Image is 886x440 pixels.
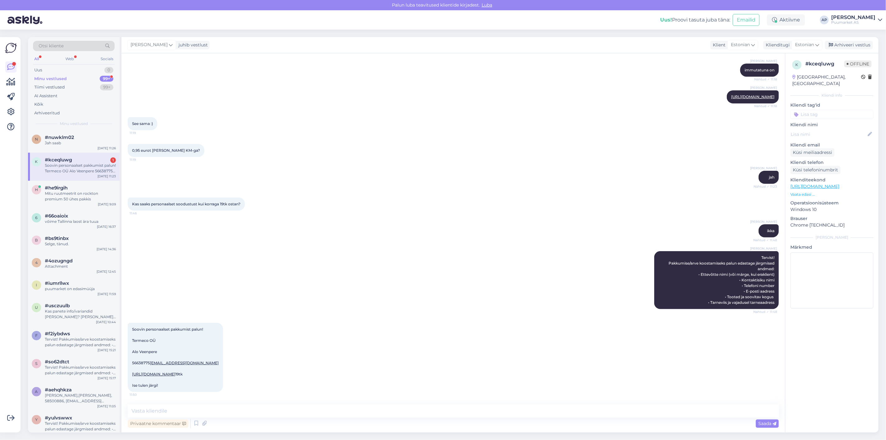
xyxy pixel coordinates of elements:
[45,185,68,191] span: #he9irgih
[45,280,69,286] span: #iumrllwx
[110,157,116,163] div: 1
[790,142,874,148] p: Kliendi email
[45,359,69,365] span: #so62dtct
[660,17,672,23] b: Uus!
[767,228,774,233] span: ikka
[99,55,115,63] div: Socials
[790,159,874,166] p: Kliendi telefon
[34,76,67,82] div: Minu vestlused
[34,93,57,99] div: AI Assistent
[790,148,835,157] div: Küsi meiliaadressi
[98,376,116,380] div: [DATE] 15:17
[831,15,875,20] div: [PERSON_NAME]
[805,60,844,68] div: # kceqluwg
[45,157,72,163] span: #kceqluwg
[97,247,116,251] div: [DATE] 14:36
[45,258,73,264] span: #4ozugngd
[750,246,777,251] span: [PERSON_NAME]
[790,222,874,228] p: Chrome [TECHNICAL_ID]
[150,361,219,365] a: [EMAIL_ADDRESS][DOMAIN_NAME]
[45,308,116,320] div: Kas panete info/variandid [PERSON_NAME]? [PERSON_NAME] [PERSON_NAME] koguseid öelda.
[98,432,116,437] div: [DATE] 9:03
[754,184,777,189] span: Nähtud ✓ 11:23
[769,175,774,179] span: jah
[131,41,168,48] span: [PERSON_NAME]
[100,84,113,90] div: 99+
[45,387,72,393] span: #aehqhkza
[97,224,116,229] div: [DATE] 16:37
[45,393,116,404] div: [PERSON_NAME],[PERSON_NAME], 58500886, [EMAIL_ADDRESS][DOMAIN_NAME], kogused juba kirjutasin?, ta...
[98,146,116,151] div: [DATE] 11:26
[45,365,116,376] div: Tervist! Pakkumise/arve koostamiseks palun edastage järgmised andmed: • Ettevõtte nimi (või märge...
[45,421,116,432] div: Tervist! Pakkumise/arve koostamiseks palun edastage järgmised andmed: • Ettevõtte nimi (või märge...
[790,192,874,197] p: Vaata edasi ...
[36,361,38,366] span: s
[45,163,116,174] div: Soovin personaalset pakkumist palun! Termeco OÜ Alo Veenpere 56638775 [EMAIL_ADDRESS][DOMAIN_NAME...
[820,16,829,24] div: AP
[45,241,116,247] div: Selge, tänud.
[39,43,64,49] span: Otsi kliente
[825,41,873,49] div: Arhiveeri vestlus
[733,14,760,26] button: Emailid
[45,331,70,337] span: #f2iybdws
[36,283,37,287] span: i
[35,260,38,265] span: 4
[35,137,38,141] span: n
[128,419,188,428] div: Privaatne kommentaar
[45,219,116,224] div: võime Tallinna laost ära tuua
[45,286,116,292] div: puumarket on edasimüüja
[831,20,875,25] div: Puumarket AS
[35,187,38,192] span: h
[98,202,116,207] div: [DATE] 9:09
[45,140,116,146] div: Jah saab
[754,77,777,82] span: Nähtud ✓ 11:18
[35,238,38,242] span: b
[710,42,726,48] div: Klient
[767,14,805,26] div: Aktiivne
[33,55,40,63] div: All
[795,41,814,48] span: Estonian
[35,417,38,422] span: y
[35,333,38,338] span: f
[791,131,866,138] input: Lisa nimi
[792,74,861,87] div: [GEOGRAPHIC_DATA], [GEOGRAPHIC_DATA]
[98,292,116,296] div: [DATE] 11:59
[45,213,68,219] span: #66oaioix
[790,206,874,213] p: Windows 10
[130,157,153,162] span: 11:19
[35,389,38,394] span: a
[753,238,777,242] span: Nähtud ✓ 11:48
[790,184,839,189] a: [URL][DOMAIN_NAME]
[731,94,774,99] a: [URL][DOMAIN_NAME]
[745,68,774,72] span: immutatuna on
[831,15,882,25] a: [PERSON_NAME]Puumarket AS
[130,131,153,135] span: 11:19
[96,320,116,324] div: [DATE] 10:44
[5,42,17,54] img: Askly Logo
[790,244,874,251] p: Märkmed
[98,174,116,179] div: [DATE] 11:23
[45,303,70,308] span: #usczuulb
[750,219,777,224] span: [PERSON_NAME]
[790,122,874,128] p: Kliendi nimi
[480,2,494,8] span: Luba
[132,148,200,153] span: 0,95 eurot [PERSON_NAME] KM-ga?
[97,404,116,409] div: [DATE] 11:05
[45,135,74,140] span: #nuwklm02
[763,42,790,48] div: Klienditugi
[45,191,116,202] div: Mitu ruutmeetrit on rockton premium 50 ühes pakkis
[35,159,38,164] span: k
[790,200,874,206] p: Operatsioonisüsteem
[750,166,777,170] span: [PERSON_NAME]
[790,215,874,222] p: Brauser
[844,60,872,67] span: Offline
[36,215,38,220] span: 6
[790,93,874,98] div: Kliendi info
[34,84,65,90] div: Tiimi vestlused
[660,16,730,24] div: Proovi tasuta juba täna:
[750,59,777,63] span: [PERSON_NAME]
[34,67,42,73] div: Uus
[754,104,777,108] span: Nähtud ✓ 11:18
[176,42,208,48] div: juhib vestlust
[64,55,75,63] div: Web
